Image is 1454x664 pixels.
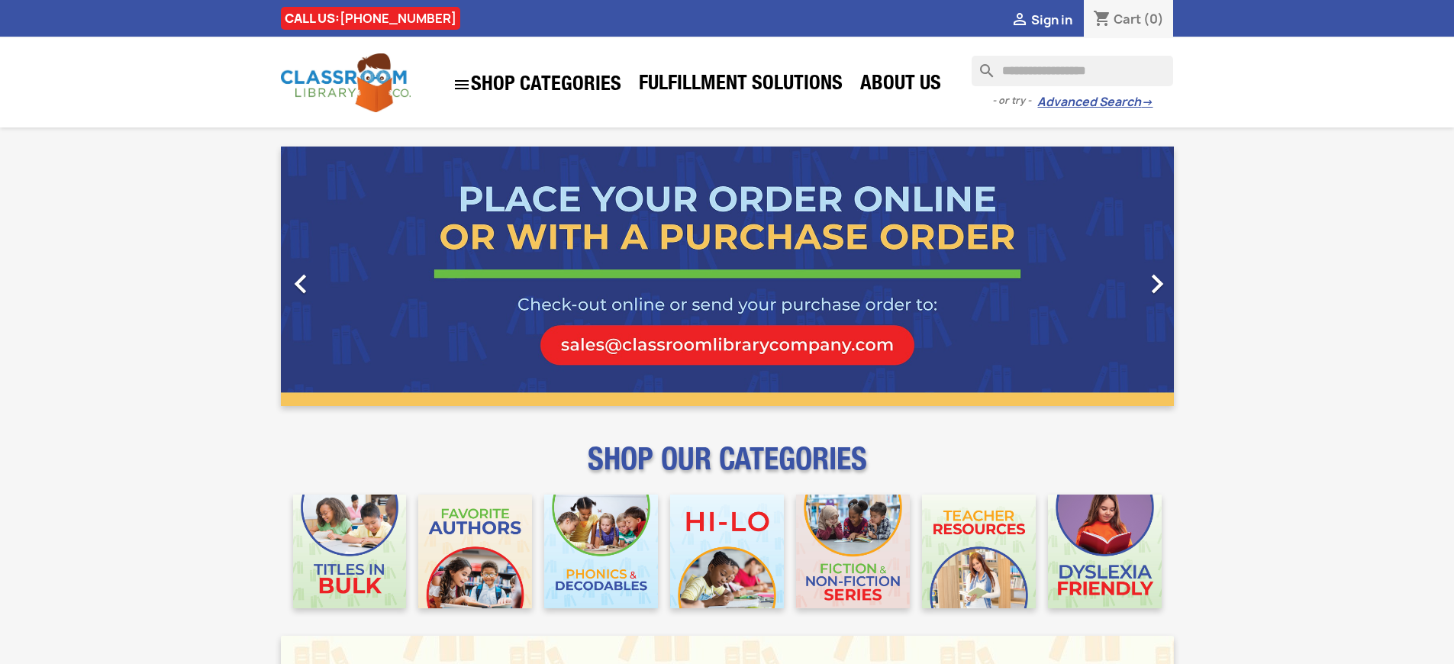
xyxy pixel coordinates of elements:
img: CLC_Fiction_Nonfiction_Mobile.jpg [796,495,910,608]
a: Previous [281,147,415,406]
img: CLC_Phonics_And_Decodables_Mobile.jpg [544,495,658,608]
img: CLC_Dyslexia_Mobile.jpg [1048,495,1162,608]
span: → [1141,95,1153,110]
img: CLC_Teacher_Resources_Mobile.jpg [922,495,1036,608]
i:  [453,76,471,94]
div: CALL US: [281,7,460,30]
i:  [1011,11,1029,30]
img: CLC_HiLo_Mobile.jpg [670,495,784,608]
span: (0) [1143,11,1164,27]
span: Sign in [1031,11,1072,28]
ul: Carousel container [281,147,1174,406]
span: - or try - [992,93,1037,108]
a: Fulfillment Solutions [631,70,850,101]
img: CLC_Bulk_Mobile.jpg [293,495,407,608]
i: search [972,56,990,74]
i: shopping_cart [1093,11,1111,29]
img: Classroom Library Company [281,53,411,112]
a: Next [1040,147,1174,406]
i:  [282,265,320,303]
a: About Us [853,70,949,101]
i:  [1138,265,1176,303]
a: SHOP CATEGORIES [445,68,629,102]
p: SHOP OUR CATEGORIES [281,455,1174,482]
a: Advanced Search→ [1037,95,1153,110]
a:  Sign in [1011,11,1072,28]
a: [PHONE_NUMBER] [340,10,456,27]
span: Cart [1114,11,1141,27]
img: CLC_Favorite_Authors_Mobile.jpg [418,495,532,608]
input: Search [972,56,1173,86]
